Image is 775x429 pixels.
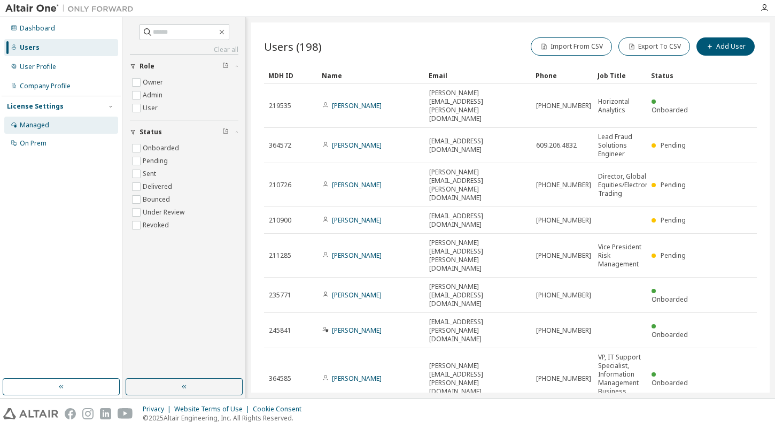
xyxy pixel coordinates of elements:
[143,193,172,206] label: Bounced
[20,121,49,129] div: Managed
[332,251,382,260] a: [PERSON_NAME]
[20,139,46,148] div: On Prem
[143,155,170,167] label: Pending
[598,172,654,198] span: Director, Global Equities/Electronic Trading
[429,89,526,123] span: [PERSON_NAME][EMAIL_ADDRESS][PERSON_NAME][DOMAIN_NAME]
[661,180,686,189] span: Pending
[429,168,526,202] span: [PERSON_NAME][EMAIL_ADDRESS][PERSON_NAME][DOMAIN_NAME]
[536,181,591,189] span: [PHONE_NUMBER]
[143,219,171,232] label: Revoked
[143,142,181,155] label: Onboarded
[269,216,291,225] span: 210900
[3,408,58,419] img: altair_logo.svg
[269,102,291,110] span: 219535
[264,39,322,54] span: Users (198)
[696,37,755,56] button: Add User
[143,405,174,413] div: Privacy
[139,62,154,71] span: Role
[429,212,526,229] span: [EMAIL_ADDRESS][DOMAIN_NAME]
[652,378,688,387] span: Onboarded
[332,216,382,225] a: [PERSON_NAME]
[322,67,420,84] div: Name
[222,128,229,136] span: Clear filter
[269,374,291,383] span: 364585
[536,102,591,110] span: [PHONE_NUMBER]
[332,326,382,335] a: [PERSON_NAME]
[269,141,291,150] span: 364572
[651,67,696,84] div: Status
[269,291,291,300] span: 235771
[269,326,291,335] span: 245841
[652,295,688,304] span: Onboarded
[536,141,577,150] span: 609.206.4832
[143,413,308,423] p: © 2025 Altair Engineering, Inc. All Rights Reserved.
[143,76,165,89] label: Owner
[598,353,642,404] span: VP, IT Support Specialist, Information Management Business Intelligence
[429,318,526,343] span: [EMAIL_ADDRESS][PERSON_NAME][DOMAIN_NAME]
[429,67,527,84] div: Email
[130,120,238,144] button: Status
[598,243,642,269] span: Vice President Risk Management
[130,55,238,78] button: Role
[429,282,526,308] span: [PERSON_NAME][EMAIL_ADDRESS][DOMAIN_NAME]
[536,67,589,84] div: Phone
[139,128,162,136] span: Status
[332,374,382,383] a: [PERSON_NAME]
[174,405,253,413] div: Website Terms of Use
[661,141,686,150] span: Pending
[598,67,642,84] div: Job Title
[429,137,526,154] span: [EMAIL_ADDRESS][DOMAIN_NAME]
[661,216,686,225] span: Pending
[536,374,591,383] span: [PHONE_NUMBER]
[332,101,382,110] a: [PERSON_NAME]
[20,43,40,52] div: Users
[20,24,55,33] div: Dashboard
[269,181,291,189] span: 210726
[20,63,56,71] div: User Profile
[143,102,160,114] label: User
[598,133,642,158] span: Lead Fraud Solutions Engineer
[652,330,688,339] span: Onboarded
[82,408,94,419] img: instagram.svg
[332,290,382,300] a: [PERSON_NAME]
[222,62,229,71] span: Clear filter
[332,141,382,150] a: [PERSON_NAME]
[598,97,642,114] span: Horizontal Analytics
[531,37,612,56] button: Import From CSV
[269,251,291,260] span: 211285
[143,206,187,219] label: Under Review
[536,291,591,300] span: [PHONE_NUMBER]
[661,251,686,260] span: Pending
[253,405,308,413] div: Cookie Consent
[536,326,591,335] span: [PHONE_NUMBER]
[429,362,526,396] span: [PERSON_NAME][EMAIL_ADDRESS][PERSON_NAME][DOMAIN_NAME]
[20,82,71,90] div: Company Profile
[332,180,382,189] a: [PERSON_NAME]
[65,408,76,419] img: facebook.svg
[268,67,313,84] div: MDH ID
[536,251,591,260] span: [PHONE_NUMBER]
[143,180,174,193] label: Delivered
[118,408,133,419] img: youtube.svg
[618,37,690,56] button: Export To CSV
[536,216,591,225] span: [PHONE_NUMBER]
[143,167,158,180] label: Sent
[143,89,165,102] label: Admin
[652,105,688,114] span: Onboarded
[130,45,238,54] a: Clear all
[429,239,526,273] span: [PERSON_NAME][EMAIL_ADDRESS][PERSON_NAME][DOMAIN_NAME]
[7,102,64,111] div: License Settings
[5,3,139,14] img: Altair One
[100,408,111,419] img: linkedin.svg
